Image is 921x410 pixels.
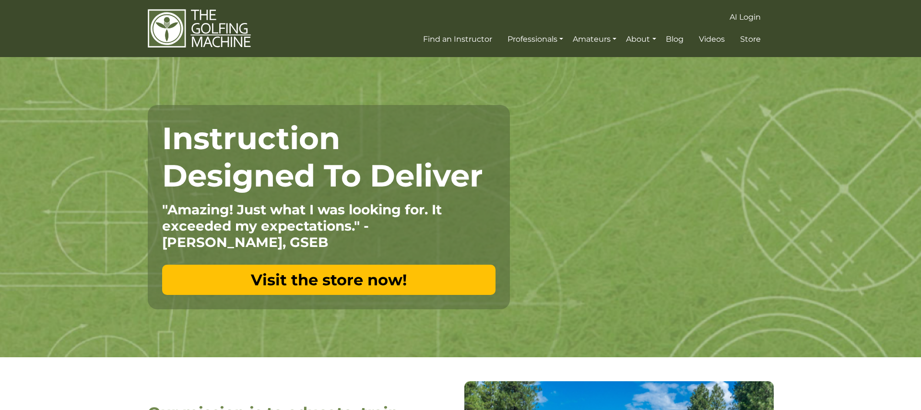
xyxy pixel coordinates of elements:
p: "Amazing! Just what I was looking for. It exceeded my expectations." - [PERSON_NAME], GSEB [162,201,496,250]
a: Amateurs [570,31,619,48]
img: The Golfing Machine [148,9,251,48]
a: Professionals [505,31,566,48]
a: Store [738,31,763,48]
h1: Instruction Designed To Deliver [162,119,496,194]
a: Blog [663,31,686,48]
span: Blog [666,35,684,44]
a: About [624,31,658,48]
span: AI Login [730,12,761,22]
span: Videos [699,35,725,44]
span: Find an Instructor [423,35,492,44]
span: Store [740,35,761,44]
a: AI Login [727,9,763,26]
a: Videos [697,31,727,48]
a: Visit the store now! [162,265,496,295]
a: Find an Instructor [421,31,495,48]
